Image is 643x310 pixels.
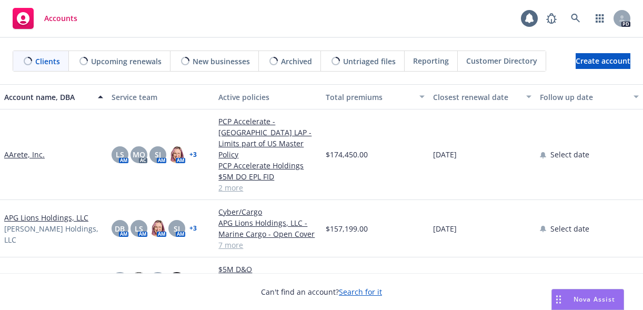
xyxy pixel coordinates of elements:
a: Cyber/Cargo [218,206,317,217]
span: LS [135,223,143,234]
a: + 3 [189,152,197,158]
span: Select date [550,223,589,234]
img: photo [168,272,185,289]
span: Reporting [413,55,449,66]
span: [DATE] [433,149,457,160]
span: $157,199.00 [326,223,368,234]
a: 7 more [218,239,317,251]
span: $174,450.00 [326,149,368,160]
a: Accounts [8,4,82,33]
div: Service team [112,92,210,103]
a: PCP Accelerate - [GEOGRAPHIC_DATA] LAP - Limits part of US Master Policy [218,116,317,160]
a: + 3 [189,225,197,232]
span: DB [115,223,125,234]
span: LS [116,149,124,160]
a: $5M D&O [218,264,317,275]
img: photo [130,272,147,289]
span: MQ [133,149,145,160]
div: Active policies [218,92,317,103]
a: Create account [576,53,630,69]
span: SJ [155,149,161,160]
span: Select date [550,149,589,160]
span: Upcoming renewals [91,56,162,67]
a: APG Lions Holdings, LLC [4,212,88,223]
a: Switch app [589,8,610,29]
span: Archived [281,56,312,67]
div: Account name, DBA [4,92,92,103]
button: Nova Assist [551,289,624,310]
span: Customer Directory [466,55,537,66]
img: photo [149,220,166,237]
button: Closest renewal date [429,84,536,109]
a: Report a Bug [541,8,562,29]
span: Clients [35,56,60,67]
button: Total premiums [321,84,429,109]
a: Search [565,8,586,29]
a: APG Lions Holdings, LLC - Marine Cargo - Open Cover [218,217,317,239]
span: Accounts [44,14,77,23]
img: photo [168,146,185,163]
button: Follow up date [536,84,643,109]
div: Closest renewal date [433,92,520,103]
button: Service team [107,84,215,109]
span: Untriaged files [343,56,396,67]
button: Active policies [214,84,321,109]
span: New businesses [193,56,250,67]
span: Nova Assist [574,295,615,304]
span: [PERSON_NAME] Holdings, LLC [4,223,103,245]
div: Total premiums [326,92,413,103]
span: SJ [174,223,180,234]
span: [DATE] [433,223,457,234]
span: Create account [576,51,630,71]
div: Follow up date [540,92,627,103]
a: PCP Accelerate Holdings $5M DO EPL FID [218,160,317,182]
a: 2 more [218,182,317,193]
span: Can't find an account? [261,286,382,297]
a: AArete, Inc. [4,149,45,160]
div: Drag to move [552,289,565,309]
a: Search for it [339,287,382,297]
